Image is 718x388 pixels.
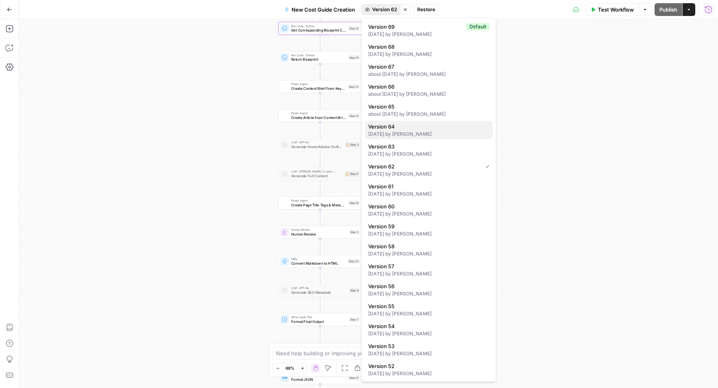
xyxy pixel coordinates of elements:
[291,28,346,33] span: Get Corresponding Blueprint Content
[291,57,346,62] span: Return Blueprint
[320,180,321,196] g: Edge from step_4 to step_16
[320,64,321,80] g: Edge from step_13 to step_14
[320,151,321,167] g: Edge from step_3 to step_4
[348,84,359,89] div: Step 14
[291,169,343,174] span: LLM · [PERSON_NAME]-3-opus-20240229
[348,375,359,380] div: Step 21
[368,123,486,131] span: Version 64
[345,142,359,148] div: Step 3
[414,4,439,15] button: Restore
[291,228,347,232] span: Human Review
[368,143,486,150] span: Version 63
[292,6,355,14] span: New Cost Guide Creation
[320,209,321,225] g: Edge from step_16 to step_5
[278,284,362,297] div: LLM · GPT-4oGenerate SEO MetadataStep 6
[348,55,359,60] div: Step 13
[586,3,639,16] button: Test Workflow
[291,198,346,203] span: Power Agent
[361,4,400,15] button: Version 62
[598,6,634,14] span: Test Workflow
[286,365,294,371] span: 68%
[368,330,489,337] div: [DATE] by [PERSON_NAME]
[368,150,489,158] div: [DATE] by [PERSON_NAME]
[291,111,346,115] span: Power Agent
[291,257,345,261] span: utility
[320,326,321,342] g: Edge from step_7 to step_8
[291,140,343,145] span: LLM · GPT-4o
[278,196,362,209] div: Power AgentCreate Page Title Tags & Meta Descriptions - ForkStep 16
[291,286,347,290] span: LLM · GPT-4o
[368,222,486,230] span: Version 59
[320,93,321,109] g: Edge from step_14 to step_15
[291,289,347,295] span: Generate SEO Metadata
[291,86,346,91] span: Create Content Brief from Keyword - Fork
[320,122,321,138] g: Edge from step_15 to step_3
[368,310,489,317] div: [DATE] by [PERSON_NAME]
[280,3,360,16] button: New Cost Guide Creation
[278,51,362,64] div: Run Code · PythonReturn BlueprintStep 13
[368,202,486,210] span: Version 60
[291,232,347,237] span: Human Review
[291,115,346,121] span: Create Article from Content Brief - Fork
[291,202,346,208] span: Create Page Title Tags & Meta Descriptions - Fork
[278,255,362,267] div: utilityConvert Markdown to HTMLStep 22
[368,83,486,91] span: Version 66
[368,362,486,370] span: Version 52
[368,182,486,190] span: Version 61
[368,262,486,270] span: Version 57
[368,230,489,238] div: [DATE] by [PERSON_NAME]
[368,23,463,31] span: Version 69
[291,377,346,382] span: Format JSON
[348,259,360,263] div: Step 22
[291,144,343,150] span: Generate HomeAdvisor Outline
[278,371,362,384] div: Format JSONFormat JSONStep 21
[368,63,486,71] span: Version 67
[372,6,397,13] span: Version 62
[278,342,362,355] div: IntegrationGoogle Docs IntegrationStep 8
[291,261,345,266] span: Convert Markdown to HTML
[368,31,489,38] div: [DATE] by [PERSON_NAME]
[348,26,359,31] div: Step 12
[368,350,489,357] div: [DATE] by [PERSON_NAME]
[368,43,486,51] span: Version 68
[291,53,346,57] span: Run Code · Python
[659,6,677,14] span: Publish
[368,170,489,178] div: [DATE] by [PERSON_NAME]
[361,18,496,382] div: Version 62
[368,51,489,58] div: [DATE] by [PERSON_NAME]
[278,313,362,326] div: Write Liquid TextFormat Final OutputStep 7
[291,315,347,319] span: Write Liquid Text
[320,297,321,313] g: Edge from step_6 to step_7
[417,6,435,13] span: Restore
[368,131,489,138] div: [DATE] by [PERSON_NAME]
[278,80,362,93] div: Power AgentCreate Content Brief from Keyword - ForkStep 14
[278,22,362,35] div: Run Code · PythonGet Corresponding Blueprint ContentStep 12
[368,302,486,310] span: Version 55
[368,322,486,330] span: Version 54
[348,201,359,206] div: Step 16
[278,226,362,238] div: Human ReviewHuman ReviewStep 5
[320,267,321,283] g: Edge from step_22 to step_6
[278,109,362,122] div: Power AgentCreate Article from Content Brief - ForkStep 15
[291,82,346,86] span: Power Agent
[320,6,321,22] g: Edge from step_27 to step_12
[466,23,489,30] div: Default
[368,103,486,111] span: Version 65
[368,250,489,257] div: [DATE] by [PERSON_NAME]
[320,35,321,51] g: Edge from step_12 to step_13
[368,111,489,118] div: about [DATE] by [PERSON_NAME]
[348,113,359,118] div: Step 15
[349,317,360,322] div: Step 7
[349,288,360,293] div: Step 6
[368,270,489,277] div: [DATE] by [PERSON_NAME]
[368,71,489,78] div: about [DATE] by [PERSON_NAME]
[368,282,486,290] span: Version 56
[291,24,346,28] span: Run Code · Python
[278,139,362,151] div: LLM · GPT-4oGenerate HomeAdvisor OutlineStep 3
[291,173,343,179] span: Generate Full Content
[368,290,489,297] div: [DATE] by [PERSON_NAME]
[368,370,489,377] div: [DATE] by [PERSON_NAME]
[368,91,489,98] div: about [DATE] by [PERSON_NAME]
[368,162,479,170] span: Version 62
[368,242,486,250] span: Version 58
